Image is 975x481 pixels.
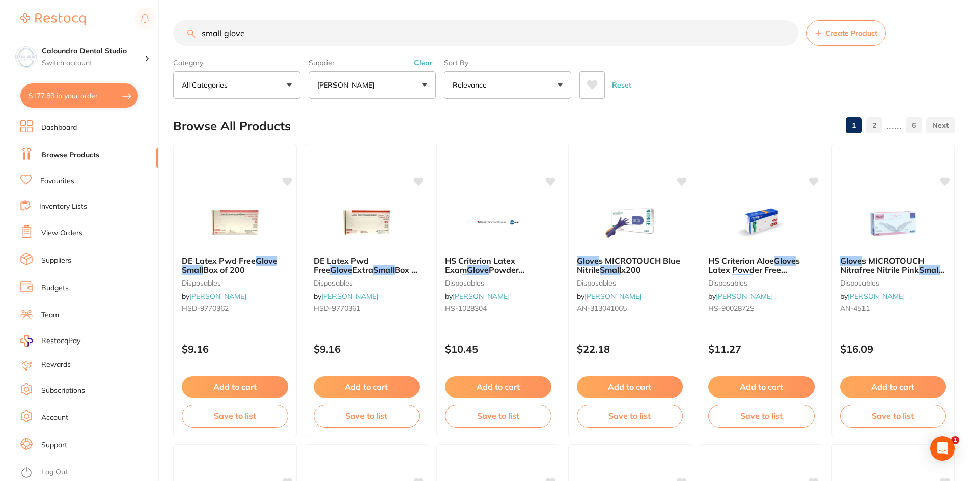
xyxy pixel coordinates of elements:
button: Create Product [806,20,886,46]
span: Powder Free [445,265,525,284]
b: DE Latex Pwd Free Glove Small Box of 200 [182,256,288,275]
span: Create Product [825,29,877,37]
b: HS Criterion Latex Exam Glove Powder Free Small 100 box [445,256,551,275]
span: by [577,292,642,301]
span: 1 [951,436,959,444]
img: Gloves MICROTOUCH Nitrafree Nitrile Pink Small x 100 [860,197,926,248]
span: by [314,292,378,301]
span: x 100 [753,274,775,285]
img: HS Criterion Latex Exam Glove Powder Free Small 100 box [465,197,531,248]
h2: Browse All Products [173,119,291,133]
span: HS Criterion Aloe [708,256,774,266]
p: $10.45 [445,343,551,355]
em: Glove [577,256,599,266]
span: DE Latex Pwd Free [182,256,256,266]
p: ...... [886,120,902,131]
b: Gloves MICROTOUCH Nitrafree Nitrile Pink Small x 100 [840,256,946,275]
p: $16.09 [840,343,946,355]
span: DE Latex Pwd Free [314,256,369,275]
button: Add to cart [577,376,683,398]
small: disposables [708,279,815,287]
span: HS Criterion Latex Exam [445,256,515,275]
p: [PERSON_NAME] [317,80,378,90]
small: disposables [182,279,288,287]
span: by [708,292,773,301]
em: Small [919,265,940,275]
a: Browse Products [41,150,99,160]
em: Glove [256,256,277,266]
button: Add to cart [445,376,551,398]
a: View Orders [41,228,82,238]
a: Dashboard [41,123,77,133]
label: Sort By [444,58,571,67]
a: [PERSON_NAME] [584,292,642,301]
img: Caloundra Dental Studio [16,47,36,67]
em: Glove [467,265,489,275]
a: Rewards [41,360,71,370]
a: Log Out [41,467,68,477]
a: 1 [846,115,862,135]
span: x 100 [840,265,945,284]
p: $22.18 [577,343,683,355]
p: $9.16 [314,343,420,355]
b: Gloves MICROTOUCH Blue Nitrile Small x200 [577,256,683,275]
h4: Caloundra Dental Studio [42,46,145,56]
button: Add to cart [182,376,288,398]
span: Extra [352,265,373,275]
button: Save to list [840,405,946,427]
em: Small [600,265,621,275]
button: $177.83 in your order [20,83,138,108]
small: disposables [840,279,946,287]
button: Save to list [577,405,683,427]
img: HS Criterion Aloe Gloves Latex Powder Free Green Small x 100 [728,197,794,248]
img: DE Latex Pwd Free Glove Extra Small Box of 200 [333,197,400,248]
button: Save to list [708,405,815,427]
small: disposables [577,279,683,287]
span: AN-313041065 [577,304,627,313]
img: Gloves MICROTOUCH Blue Nitrile Small x200 [597,197,663,248]
a: Inventory Lists [39,202,87,212]
b: DE Latex Pwd Free Glove Extra Small Box of 200 [314,256,420,275]
span: s Latex Powder Free Green [708,256,800,285]
span: x200 [621,265,641,275]
span: Box of 200 [203,265,245,275]
button: Save to list [445,405,551,427]
img: DE Latex Pwd Free Glove Small Box of 200 [202,197,268,248]
p: Relevance [453,80,491,90]
span: by [182,292,246,301]
button: Add to cart [840,376,946,398]
span: Box of 200 [314,265,419,284]
input: Search Products [173,20,798,46]
a: Support [41,440,67,450]
span: by [445,292,510,301]
a: Favourites [40,176,74,186]
p: $11.27 [708,343,815,355]
span: HS-9002872S [708,304,755,313]
span: HS-1028304 [445,304,487,313]
button: Clear [411,58,436,67]
span: s MICROTOUCH Blue Nitrile [577,256,680,275]
a: [PERSON_NAME] [716,292,773,301]
span: HSD-9770362 [182,304,229,313]
a: 2 [866,115,882,135]
span: HSD-9770361 [314,304,360,313]
img: Restocq Logo [20,13,86,25]
button: Add to cart [314,376,420,398]
b: HS Criterion Aloe Gloves Latex Powder Free Green Small x 100 [708,256,815,275]
em: Small [182,265,203,275]
button: [PERSON_NAME] [309,71,436,99]
a: [PERSON_NAME] [321,292,378,301]
button: Reset [609,71,634,99]
a: Restocq Logo [20,8,86,31]
div: Open Intercom Messenger [930,436,955,461]
em: Small [373,265,395,275]
p: Switch account [42,58,145,68]
em: Glove [774,256,796,266]
span: s MICROTOUCH Nitrafree Nitrile Pink [840,256,924,275]
a: Budgets [41,283,69,293]
span: by [840,292,905,301]
img: RestocqPay [20,335,33,347]
button: Relevance [444,71,571,99]
em: Small [732,274,753,285]
span: AN-4511 [840,304,870,313]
